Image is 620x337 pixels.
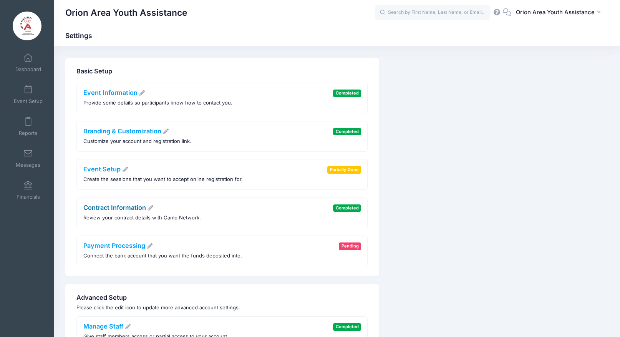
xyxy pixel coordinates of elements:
span: Financials [17,194,40,200]
span: Dashboard [15,66,41,73]
a: Payment Processing [83,242,153,249]
a: Branding & Customization [83,127,169,135]
a: Event Information [83,89,146,96]
button: Orion Area Youth Assistance [511,4,608,22]
span: Completed [333,323,361,330]
h1: Settings [65,32,99,40]
a: Event Setup [10,81,46,108]
a: Event Setup [83,165,129,173]
span: Orion Area Youth Assistance [516,8,595,17]
a: Messages [10,145,46,172]
a: Manage Staff [83,322,131,330]
a: Dashboard [10,49,46,76]
img: Orion Area Youth Assistance [13,12,41,40]
a: Financials [10,177,46,204]
p: Customize your account and registration link. [83,138,191,145]
h4: Basic Setup [76,68,368,75]
span: Event Setup [14,98,43,105]
span: Messages [16,162,40,168]
p: Review your contract details with Camp Network. [83,214,201,222]
span: Completed [333,90,361,97]
a: Contract Information [83,204,154,211]
span: Completed [333,204,361,212]
span: Completed [333,128,361,135]
span: Reports [19,130,37,136]
h4: Advanced Setup [76,294,368,302]
p: Please click the edit icon to update more advanced account settings. [76,304,368,312]
h1: Orion Area Youth Assistance [65,4,187,22]
p: Provide some details so participants know how to contact you. [83,99,232,107]
span: Partially Done [327,166,361,173]
span: Pending [339,242,361,250]
a: Reports [10,113,46,140]
input: Search by First Name, Last Name, or Email... [375,5,490,20]
p: Create the sessions that you want to accept online registration for. [83,176,243,183]
p: Connect the bank account that you want the funds deposited into. [83,252,242,260]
